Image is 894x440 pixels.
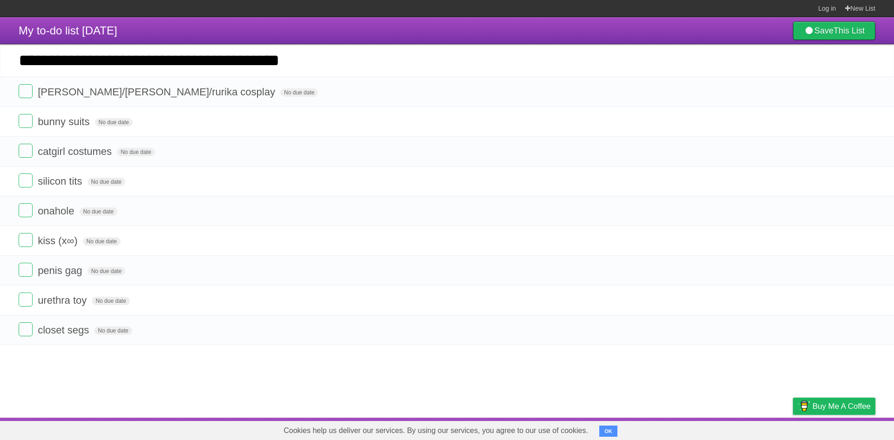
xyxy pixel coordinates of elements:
span: kiss (x∞) [38,235,80,247]
b: This List [833,26,865,35]
span: My to-do list [DATE] [19,24,117,37]
label: Done [19,293,33,307]
span: No due date [88,178,125,186]
label: Done [19,322,33,336]
label: Done [19,84,33,98]
span: No due date [92,297,129,305]
label: Done [19,263,33,277]
span: urethra toy [38,294,89,306]
span: catgirl costumes [38,146,114,157]
a: Buy me a coffee [793,398,875,415]
a: Developers [700,420,738,438]
span: onahole [38,205,76,217]
img: Buy me a coffee [798,398,810,414]
span: No due date [280,88,318,97]
span: penis gag [38,265,84,276]
a: Privacy [781,420,805,438]
span: closet segs [38,324,91,336]
a: SaveThis List [793,21,875,40]
span: silicon tits [38,175,84,187]
label: Done [19,173,33,187]
label: Done [19,114,33,128]
span: No due date [94,327,132,335]
span: No due date [95,118,133,127]
span: Cookies help us deliver our services. By using our services, you agree to our use of cookies. [274,421,597,440]
button: OK [599,426,617,437]
label: Done [19,144,33,158]
span: No due date [83,237,121,246]
a: About [669,420,689,438]
span: No due date [88,267,125,275]
span: No due date [117,148,155,156]
span: No due date [80,207,117,216]
span: bunny suits [38,116,92,127]
span: [PERSON_NAME]/[PERSON_NAME]/rurika cosplay [38,86,278,98]
label: Done [19,233,33,247]
span: Buy me a coffee [813,398,871,414]
a: Suggest a feature [817,420,875,438]
label: Done [19,203,33,217]
a: Terms [749,420,770,438]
